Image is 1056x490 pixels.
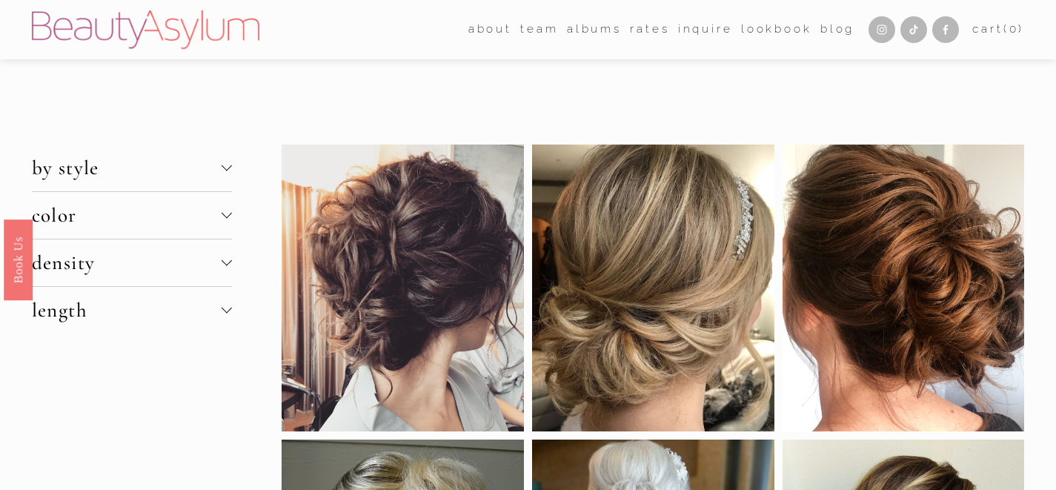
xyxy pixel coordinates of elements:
a: Inquire [678,19,733,42]
img: Beauty Asylum | Bridal Hair &amp; Makeup Charlotte &amp; Atlanta [32,10,259,49]
a: Rates [630,19,669,42]
button: color [32,192,232,239]
a: albums [567,19,622,42]
span: team [520,19,558,40]
a: Facebook [932,16,959,43]
span: about [468,19,512,40]
span: ( ) [1003,22,1024,36]
span: 0 [1009,22,1019,36]
span: color [32,203,222,228]
span: length [32,298,222,322]
span: density [32,251,222,275]
span: by style [32,156,222,180]
button: by style [32,145,232,191]
a: Lookbook [741,19,812,42]
a: folder dropdown [520,19,558,42]
button: length [32,287,232,334]
a: TikTok [900,16,927,43]
a: Instagram [869,16,895,43]
a: Blog [820,19,854,42]
a: Book Us [4,219,33,299]
button: density [32,239,232,286]
a: folder dropdown [468,19,512,42]
a: 0 items in cart [972,19,1024,40]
